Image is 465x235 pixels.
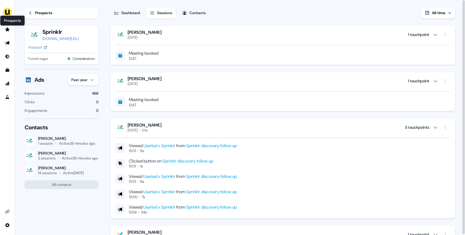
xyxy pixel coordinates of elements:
span: All time [432,10,445,15]
div: [PERSON_NAME] [38,136,95,141]
div: [PERSON_NAME] [128,229,161,235]
a: Sprinklr discovery follow up [186,204,237,210]
a: Go to Inbound [2,52,12,61]
div: [PERSON_NAME] [38,166,84,170]
div: 0 [96,99,98,105]
div: 1 touchpoint [408,32,429,38]
div: Dashboard [121,10,140,16]
a: Userled x Sprinklr [143,174,175,179]
div: 2 sessions [38,156,56,161]
a: Prospects [25,7,98,18]
a: Sprinklr discovery follow up [162,158,213,164]
div: Viewed from [129,204,237,210]
div: [DATE] [128,128,137,133]
a: Go to integrations [2,220,12,230]
div: [PERSON_NAME][DATE] 1 touchpoint [115,86,450,108]
button: [PERSON_NAME][DATE]54s 5 touchpoints [115,122,450,133]
div: [PERSON_NAME][DATE] 1 touchpoint [115,40,450,61]
div: 1 session [38,141,53,146]
button: Past year [68,74,98,85]
div: 13:00 [129,194,137,199]
div: Meeting booked [129,50,158,56]
a: Go to integrations [2,207,12,217]
div: 14 sessions [38,170,57,175]
a: Sprinklr discovery follow up [186,143,237,148]
button: Sessions [146,7,176,18]
div: Active 26 minutes ago [62,156,98,161]
div: 6s [140,179,144,184]
button: All time [421,7,455,18]
a: Go to prospects [2,25,12,34]
div: Clicked button on [129,158,213,164]
div: [PERSON_NAME] [38,151,98,156]
a: Userled x Sprinklr [143,204,175,210]
div: 13:01 [129,164,136,169]
div: Viewed from [129,143,237,148]
div: 1s [140,164,143,169]
div: 54s [142,128,148,133]
div: 12:59 [129,210,137,215]
a: Hubspot [28,44,47,50]
div: Prospects [35,10,52,16]
div: 6s [140,148,144,153]
a: Go to templates [2,65,12,75]
div: 12:47 [129,103,136,108]
button: [PERSON_NAME][DATE] 1 touchpoint [115,76,450,86]
button: Consideration [73,56,95,62]
a: Sprinklr discovery follow up [186,174,237,179]
button: Contacts [178,7,209,18]
div: [DATE] [128,81,137,86]
div: 13:01 [129,179,136,184]
a: Go to outbound experience [2,38,12,48]
div: [DATE] [128,35,137,40]
a: Userled x Sprinklr [143,143,175,148]
div: Contacts [25,124,98,131]
div: 0 [96,108,98,114]
a: Go to attribution [2,79,12,88]
button: Sprinklr [42,28,79,36]
button: Dashboard [110,7,144,18]
button: [PERSON_NAME][DATE] 1 touchpoint [115,29,450,40]
div: Impressions [25,90,45,96]
div: [PERSON_NAME][DATE]54s 5 touchpoints [115,133,450,215]
div: [PERSON_NAME] [128,76,161,81]
a: Sprinklr discovery follow up [186,189,237,194]
div: [PERSON_NAME] [128,29,161,35]
div: 13:01 [129,148,136,153]
button: All contacts [25,180,98,189]
div: 468 [92,90,98,96]
div: Active 26 minutes ago [59,141,95,146]
div: Meeting booked [129,96,158,103]
span: Funnel stage: [28,56,48,62]
a: Go to experiments [2,92,12,102]
div: Clicks [25,99,35,105]
div: 1 touchpoint [408,78,429,84]
div: 7s [142,194,145,199]
div: 34s [141,210,147,215]
div: Viewed from [129,174,237,179]
div: Hubspot [28,44,42,50]
div: [PERSON_NAME] [128,122,161,128]
div: Sessions [157,10,172,16]
div: Ads [34,76,44,84]
div: Engagements [25,108,47,114]
a: [DOMAIN_NAME][URL] [42,36,79,42]
div: Viewed from [129,189,237,194]
a: Userled x Sprinklr [143,189,175,194]
div: Active [DATE] [63,170,84,175]
div: 5 touchpoints [405,124,429,131]
div: 12:47 [129,56,136,61]
div: Contacts [189,10,206,16]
